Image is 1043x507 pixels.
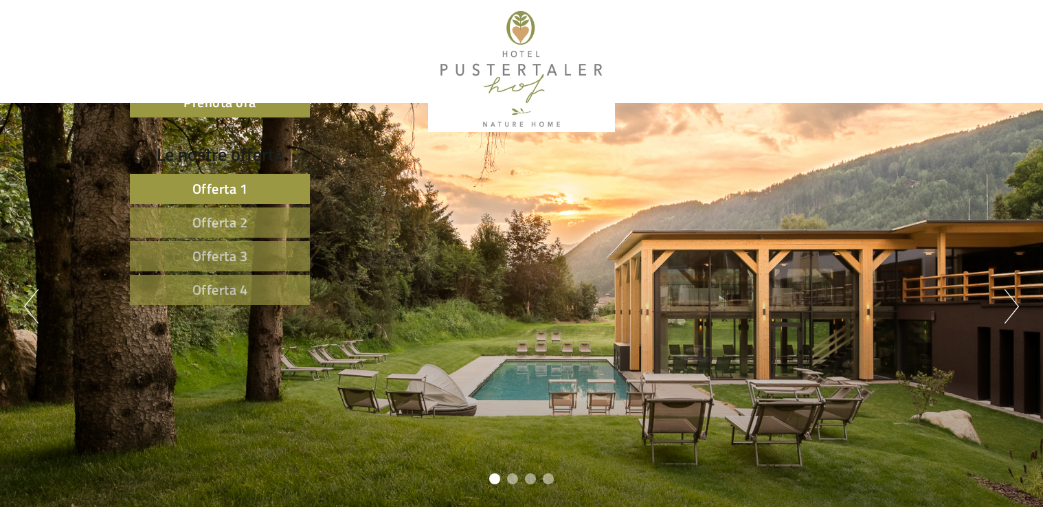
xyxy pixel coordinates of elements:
[192,245,248,267] span: Offerta 3
[192,279,248,300] span: Offerta 4
[24,289,38,324] button: Previous
[1005,289,1019,324] button: Next
[192,212,248,233] span: Offerta 2
[130,142,310,167] div: Le nostre offerte
[192,178,248,199] span: Offerta 1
